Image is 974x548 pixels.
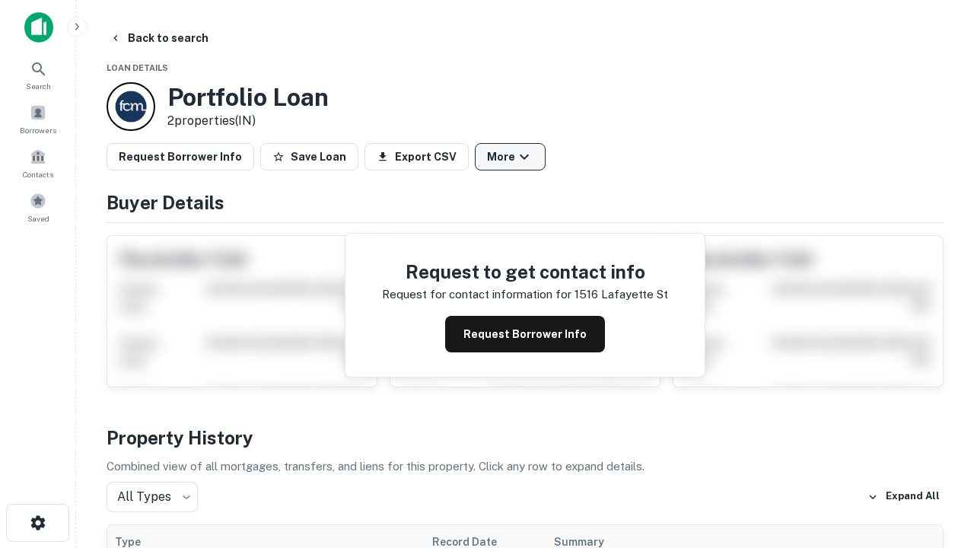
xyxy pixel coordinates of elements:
button: Request Borrower Info [445,316,605,352]
button: More [475,143,546,170]
h3: Portfolio Loan [167,83,329,112]
a: Search [5,54,72,95]
h4: Buyer Details [107,189,944,216]
p: 2 properties (IN) [167,112,329,130]
div: All Types [107,482,198,512]
span: Saved [27,212,49,225]
button: Save Loan [260,143,358,170]
button: Back to search [103,24,215,52]
h4: Request to get contact info [382,258,668,285]
a: Saved [5,186,72,228]
h4: Property History [107,424,944,451]
p: 1516 lafayette st [575,285,668,304]
img: capitalize-icon.png [24,12,53,43]
iframe: Chat Widget [898,426,974,499]
p: Combined view of all mortgages, transfers, and liens for this property. Click any row to expand d... [107,457,944,476]
span: Search [26,80,51,92]
span: Loan Details [107,63,168,72]
a: Contacts [5,142,72,183]
p: Request for contact information for [382,285,571,304]
button: Export CSV [364,143,469,170]
button: Expand All [864,486,944,508]
span: Borrowers [20,124,56,136]
span: Contacts [23,168,53,180]
a: Borrowers [5,98,72,139]
button: Request Borrower Info [107,143,254,170]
